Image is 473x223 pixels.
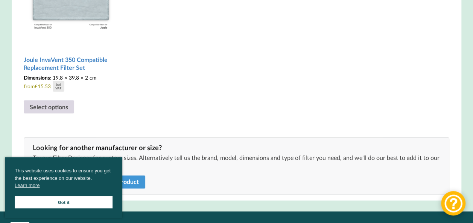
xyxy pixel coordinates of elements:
[35,83,38,89] span: £
[15,196,113,208] a: Got it cookie
[24,74,50,81] span: Dimensions
[33,143,440,152] div: Looking for another manufacturer or size?
[55,86,61,90] div: VAT
[5,157,122,218] div: cookieconsent
[24,100,74,114] a: Select options for “Joule InvaVent 350 Compatible Replacement Filter Set”
[24,53,117,74] h2: Joule InvaVent 350 Compatible Replacement Filter Set
[33,154,440,171] p: Try our Filter Designer for custom sizes. Alternatively tell us the brand, model, dimensions and ...
[15,182,40,189] a: cookies - Learn more
[56,83,61,86] div: incl
[15,167,113,191] span: This website uses cookies to ensure you get the best experience on our website.
[24,74,117,91] span: from
[35,81,64,91] div: 15.53
[24,74,96,81] span: : 19.8 × 39.8 × 2 cm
